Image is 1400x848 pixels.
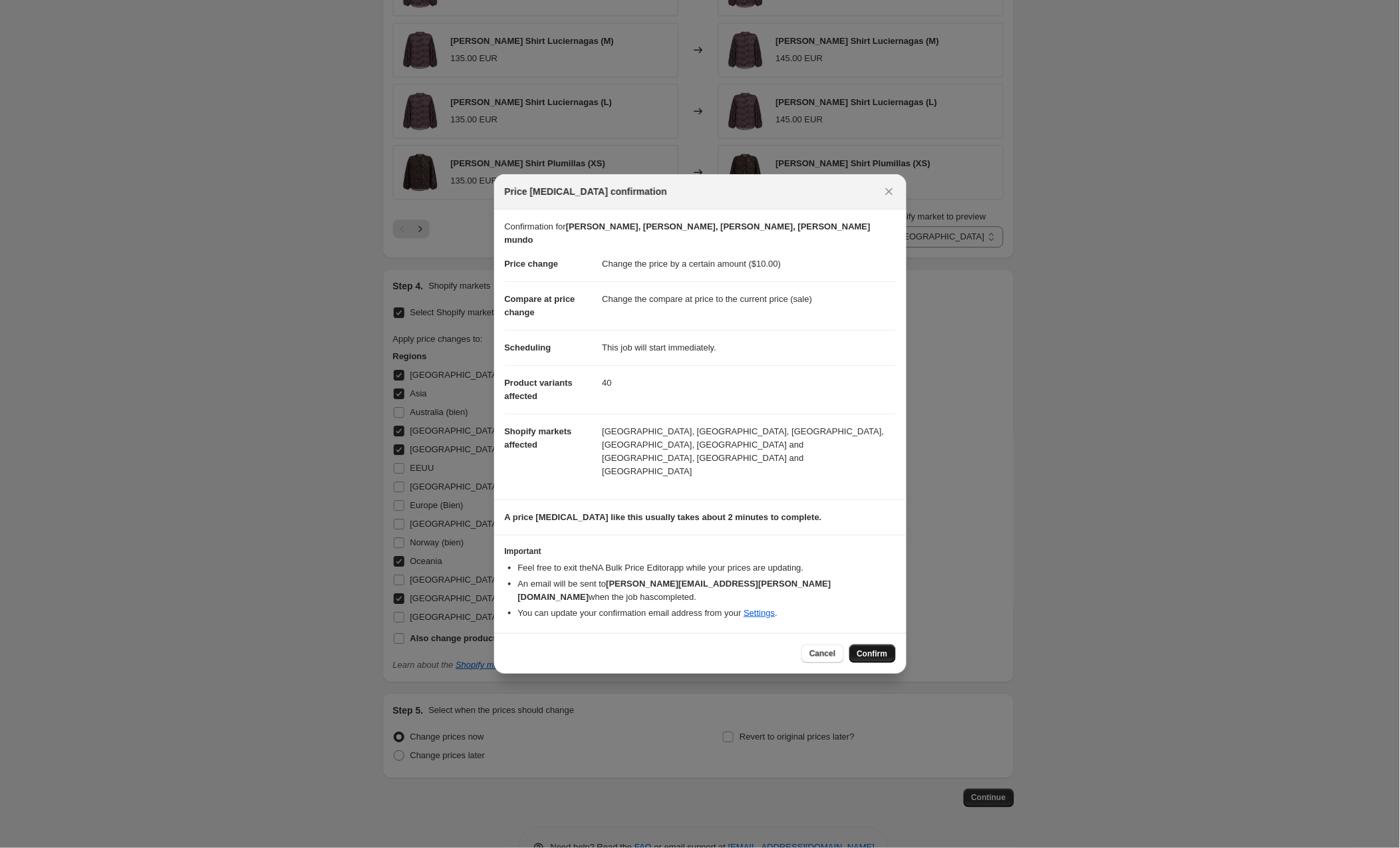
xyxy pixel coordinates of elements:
button: Close [880,182,899,201]
p: Confirmation for [505,220,896,247]
h3: Important [505,546,896,557]
b: [PERSON_NAME][EMAIL_ADDRESS][PERSON_NAME][DOMAIN_NAME] [518,579,831,602]
span: Shopify markets affected [505,426,572,450]
dd: 40 [603,365,896,400]
span: Scheduling [505,343,551,353]
span: Price [MEDICAL_DATA] confirmation [505,185,668,198]
span: Compare at price change [505,294,575,317]
span: Product variants affected [505,378,573,401]
span: Cancel [809,648,835,659]
a: Settings [744,608,775,618]
b: [PERSON_NAME], [PERSON_NAME], [PERSON_NAME], [PERSON_NAME] mundo [505,221,871,245]
li: An email will be sent to when the job has completed . [518,577,896,604]
button: Cancel [801,644,843,663]
b: A price [MEDICAL_DATA] like this usually takes about 2 minutes to complete. [505,512,822,522]
dd: Change the price by a certain amount ($10.00) [603,247,896,281]
dd: This job will start immediately. [603,330,896,365]
li: Feel free to exit the NA Bulk Price Editor app while your prices are updating. [518,561,896,575]
li: You can update your confirmation email address from your . [518,607,896,620]
span: Price change [505,259,559,269]
button: Confirm [849,644,896,663]
dd: [GEOGRAPHIC_DATA], [GEOGRAPHIC_DATA], [GEOGRAPHIC_DATA], [GEOGRAPHIC_DATA], [GEOGRAPHIC_DATA] and... [603,414,896,489]
dd: Change the compare at price to the current price (sale) [603,281,896,317]
span: Confirm [857,648,888,659]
